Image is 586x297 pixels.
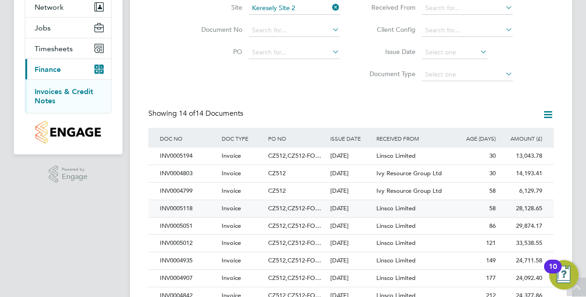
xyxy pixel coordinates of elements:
span: CZ512,CZ512-FO… [268,239,321,247]
span: Invoice [222,187,241,195]
label: Document No [189,25,242,34]
span: CZ512,CZ512-FO… [268,152,321,160]
button: Finance [25,59,111,79]
span: 14 Documents [179,109,243,118]
input: Select one [422,46,487,59]
span: CZ512 [268,169,286,177]
div: Finance [25,79,111,113]
div: [DATE] [328,270,375,287]
div: [DATE] [328,252,375,269]
div: INV0005118 [158,200,219,217]
span: 149 [486,256,496,264]
div: 10 [549,267,557,279]
span: Invoice [222,152,241,160]
div: DOC TYPE [219,128,266,149]
span: Finance [35,65,61,74]
span: Linsco Limited [376,152,416,160]
img: countryside-properties-logo-retina.png [35,121,100,143]
span: Ivy Resource Group Ltd [376,169,442,177]
span: Linsco Limited [376,274,416,282]
button: Jobs [25,18,111,38]
label: Received From [363,3,416,12]
span: CZ512,CZ512-FO… [268,222,321,230]
div: [DATE] [328,148,375,165]
div: 14,193.41 [498,165,545,182]
span: Ivy Resource Group Ltd [376,187,442,195]
div: [DATE] [328,218,375,235]
div: INV0004907 [158,270,219,287]
span: Linsco Limited [376,222,416,230]
div: 24,092.40 [498,270,545,287]
a: Go to home page [25,121,111,143]
div: INV0004935 [158,252,219,269]
div: 24,711.58 [498,252,545,269]
div: INV0004803 [158,165,219,182]
span: CZ512,CZ512-FO… [268,274,321,282]
label: Issue Date [363,48,416,56]
div: [DATE] [328,183,375,200]
span: Invoice [222,169,241,177]
div: INV0005012 [158,235,219,252]
span: 14 of [179,109,195,118]
span: 86 [489,222,496,230]
div: INV0004799 [158,183,219,200]
input: Search for... [249,24,340,37]
label: Site [189,3,242,12]
div: INV0005194 [158,148,219,165]
span: Linsco Limited [376,204,416,212]
div: [DATE] [328,235,375,252]
div: [DATE] [328,200,375,217]
span: 177 [486,274,496,282]
label: PO [189,48,242,56]
div: 28,128.65 [498,200,545,217]
a: Invoices & Credit Notes [35,87,93,105]
span: Timesheets [35,44,73,53]
div: INV0005051 [158,218,219,235]
span: 58 [489,204,496,212]
span: Powered by [62,166,88,173]
span: 30 [489,152,496,160]
span: Engage [62,173,88,181]
span: 121 [486,239,496,247]
span: 30 [489,169,496,177]
div: 6,129.79 [498,183,545,200]
div: 29,874.17 [498,218,545,235]
div: DOC NO [158,128,219,149]
input: Search for... [249,2,340,15]
div: AGE (DAYS) [451,128,498,149]
div: AMOUNT (£) [498,128,545,149]
div: PO NO [266,128,328,149]
span: CZ512,CZ512-FO… [268,256,321,264]
span: Network [35,3,64,12]
span: CZ512 [268,187,286,195]
span: Invoice [222,274,241,282]
div: Showing [148,109,245,119]
input: Select one [422,68,513,81]
label: Client Config [363,25,416,34]
span: Invoice [222,256,241,264]
div: RECEIVED FROM [374,128,451,149]
input: Search for... [422,24,513,37]
span: 58 [489,187,496,195]
div: [DATE] [328,165,375,182]
span: CZ512,CZ512-FO… [268,204,321,212]
div: 33,538.55 [498,235,545,252]
div: ISSUE DATE [328,128,375,149]
span: Linsco Limited [376,256,416,264]
span: Invoice [222,204,241,212]
span: Invoice [222,222,241,230]
div: 13,043.78 [498,148,545,165]
a: Powered byEngage [49,166,88,183]
label: Document Type [363,70,416,78]
input: Search for... [249,46,340,59]
span: Invoice [222,239,241,247]
input: Search for... [422,2,513,15]
button: Open Resource Center, 10 new notifications [549,260,579,290]
span: Linsco Limited [376,239,416,247]
button: Timesheets [25,38,111,59]
span: Jobs [35,24,51,32]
